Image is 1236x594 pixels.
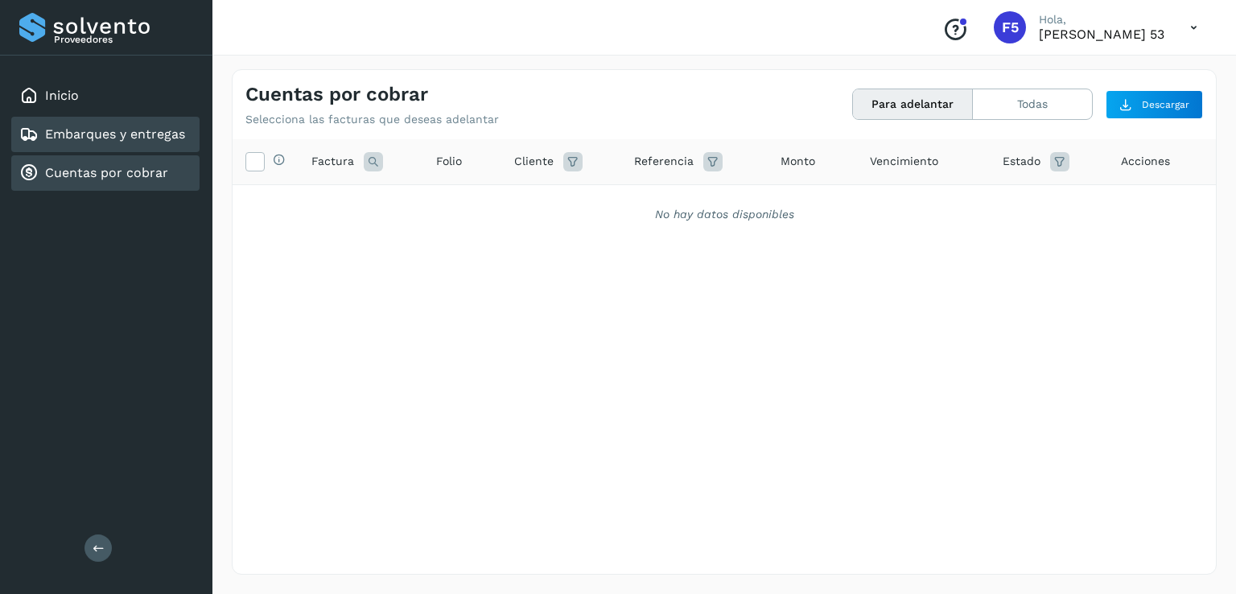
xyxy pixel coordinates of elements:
a: Embarques y entregas [45,126,185,142]
div: Embarques y entregas [11,117,200,152]
span: Referencia [634,153,694,170]
a: Inicio [45,88,79,103]
a: Cuentas por cobrar [45,165,168,180]
button: Descargar [1106,90,1203,119]
span: Folio [436,153,462,170]
h4: Cuentas por cobrar [245,83,428,106]
p: Selecciona las facturas que deseas adelantar [245,113,499,126]
div: Inicio [11,78,200,113]
button: Todas [973,89,1092,119]
button: Para adelantar [853,89,973,119]
span: Factura [311,153,354,170]
span: Monto [781,153,815,170]
span: Descargar [1142,97,1189,112]
div: Cuentas por cobrar [11,155,200,191]
p: Hola, [1039,13,1164,27]
span: Cliente [514,153,554,170]
span: Acciones [1121,153,1170,170]
div: No hay datos disponibles [253,206,1195,223]
p: Proveedores [54,34,193,45]
span: Vencimiento [870,153,938,170]
span: Estado [1003,153,1040,170]
p: FLETES 53 [1039,27,1164,42]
